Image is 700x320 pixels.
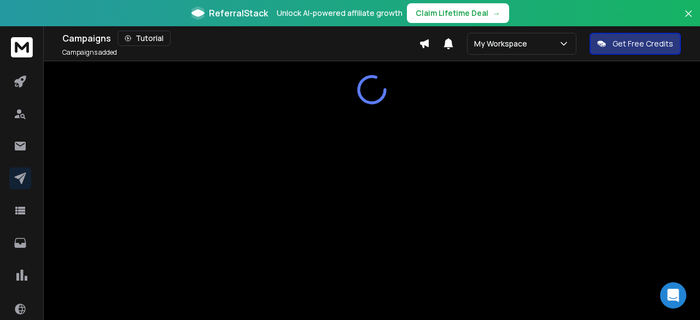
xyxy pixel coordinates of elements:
[660,282,686,309] div: Open Intercom Messenger
[590,33,681,55] button: Get Free Credits
[62,31,419,46] div: Campaigns
[612,38,673,49] p: Get Free Credits
[118,31,171,46] button: Tutorial
[407,3,509,23] button: Claim Lifetime Deal→
[474,38,532,49] p: My Workspace
[493,8,500,19] span: →
[209,7,268,20] span: ReferralStack
[681,7,696,33] button: Close banner
[62,48,117,57] p: Campaigns added
[277,8,402,19] p: Unlock AI-powered affiliate growth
